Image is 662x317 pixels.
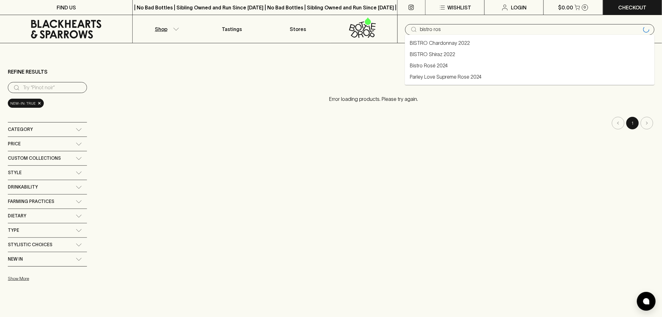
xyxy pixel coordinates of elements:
a: Stores [265,15,331,43]
a: Parley Love Supreme Rose 2024 [410,73,481,81]
button: Show More [8,272,90,285]
p: 0 [584,6,586,9]
p: Error loading products. Please try again. [93,89,654,109]
div: Drinkability [8,180,87,194]
span: Stylistic Choices [8,241,52,249]
div: Farming Practices [8,195,87,209]
button: Shop [133,15,199,43]
span: Category [8,126,33,133]
a: Bistro Rosé 2024 [410,62,448,69]
input: Try “Pinot noir” [23,83,82,93]
p: Login [511,4,527,11]
a: BISTRO Chardonnay 2022 [410,39,470,47]
p: Refine Results [8,68,48,75]
span: Style [8,169,22,177]
p: Tastings [222,25,242,33]
nav: pagination navigation [93,117,654,129]
div: Custom Collections [8,151,87,165]
p: Shop [155,25,167,33]
a: BISTRO Shiraz 2022 [410,50,455,58]
img: bubble-icon [643,298,649,304]
span: Dietary [8,212,26,220]
div: Style [8,166,87,180]
span: Type [8,226,19,234]
p: Stores [290,25,306,33]
input: Try "Pinot noir" [420,24,641,34]
span: Drinkability [8,183,38,191]
p: Wishlist [447,4,471,11]
div: New In [8,252,87,266]
p: Checkout [619,4,647,11]
p: FIND US [57,4,76,11]
span: Custom Collections [8,154,61,162]
a: Tastings [199,15,265,43]
div: Price [8,137,87,151]
span: Price [8,140,21,148]
button: page 1 [626,117,639,129]
span: × [38,100,41,107]
div: Stylistic Choices [8,238,87,252]
span: New In [8,255,23,263]
p: $0.00 [558,4,573,11]
span: Farming Practices [8,198,54,205]
span: new-in: true [10,100,36,107]
div: Type [8,223,87,237]
div: Dietary [8,209,87,223]
div: Category [8,122,87,137]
